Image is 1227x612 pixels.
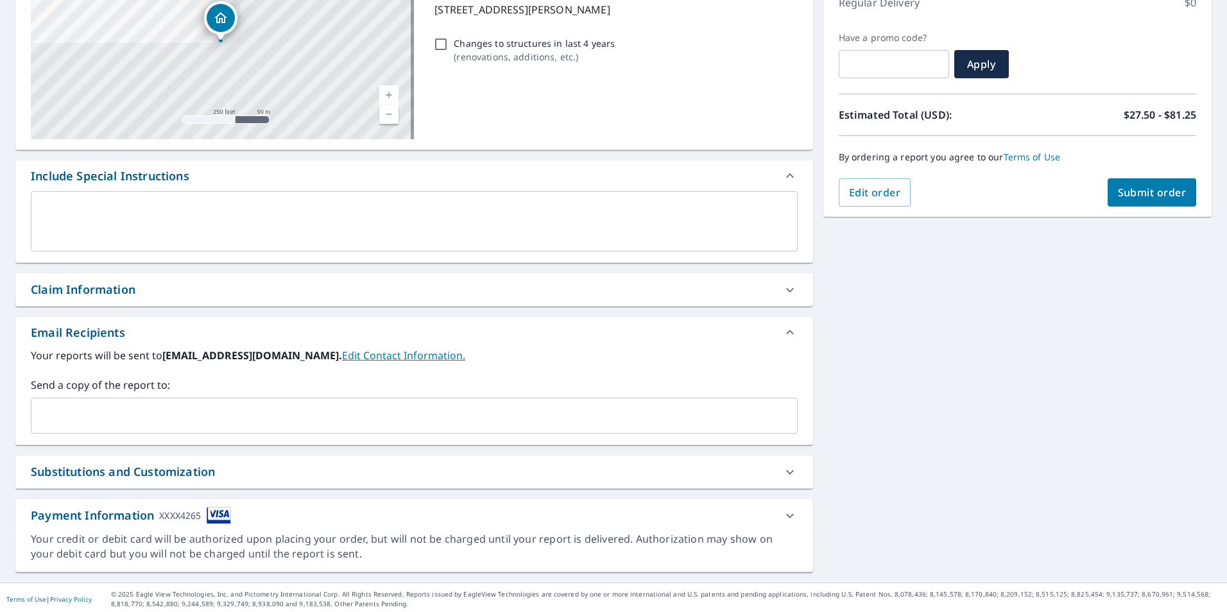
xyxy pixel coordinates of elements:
[31,348,798,363] label: Your reports will be sent to
[849,185,901,200] span: Edit order
[162,348,342,362] b: [EMAIL_ADDRESS][DOMAIN_NAME].
[1118,185,1187,200] span: Submit order
[954,50,1009,78] button: Apply
[15,499,813,532] div: Payment InformationXXXX4265cardImage
[207,507,231,524] img: cardImage
[342,348,465,362] a: EditContactInfo
[1124,107,1196,123] p: $27.50 - $81.25
[839,107,1018,123] p: Estimated Total (USD):
[31,377,798,393] label: Send a copy of the report to:
[6,595,92,603] p: |
[965,57,999,71] span: Apply
[1108,178,1197,207] button: Submit order
[15,273,813,306] div: Claim Information
[839,178,911,207] button: Edit order
[204,1,237,41] div: Dropped pin, building 1, Residential property, 15210 Ridall Ct Accokeek, MD 20607
[839,151,1196,163] p: By ordering a report you agree to our
[31,463,215,480] div: Substitutions and Customization
[379,85,399,105] a: Current Level 17, Zoom In
[6,595,46,604] a: Terms of Use
[31,167,189,185] div: Include Special Instructions
[15,455,813,488] div: Substitutions and Customization
[434,2,792,17] p: [STREET_ADDRESS][PERSON_NAME]
[111,590,1221,609] p: © 2025 Eagle View Technologies, Inc. and Pictometry International Corp. All Rights Reserved. Repo...
[31,532,798,561] div: Your credit or debit card will be authorized upon placing your order, but will not be charged unt...
[1004,151,1061,163] a: Terms of Use
[31,324,125,341] div: Email Recipients
[839,32,949,44] label: Have a promo code?
[159,507,201,524] div: XXXX4265
[31,281,135,298] div: Claim Information
[50,595,92,604] a: Privacy Policy
[31,507,231,524] div: Payment Information
[379,105,399,124] a: Current Level 17, Zoom Out
[454,50,615,64] p: ( renovations, additions, etc. )
[15,317,813,348] div: Email Recipients
[454,37,615,50] p: Changes to structures in last 4 years
[15,160,813,191] div: Include Special Instructions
